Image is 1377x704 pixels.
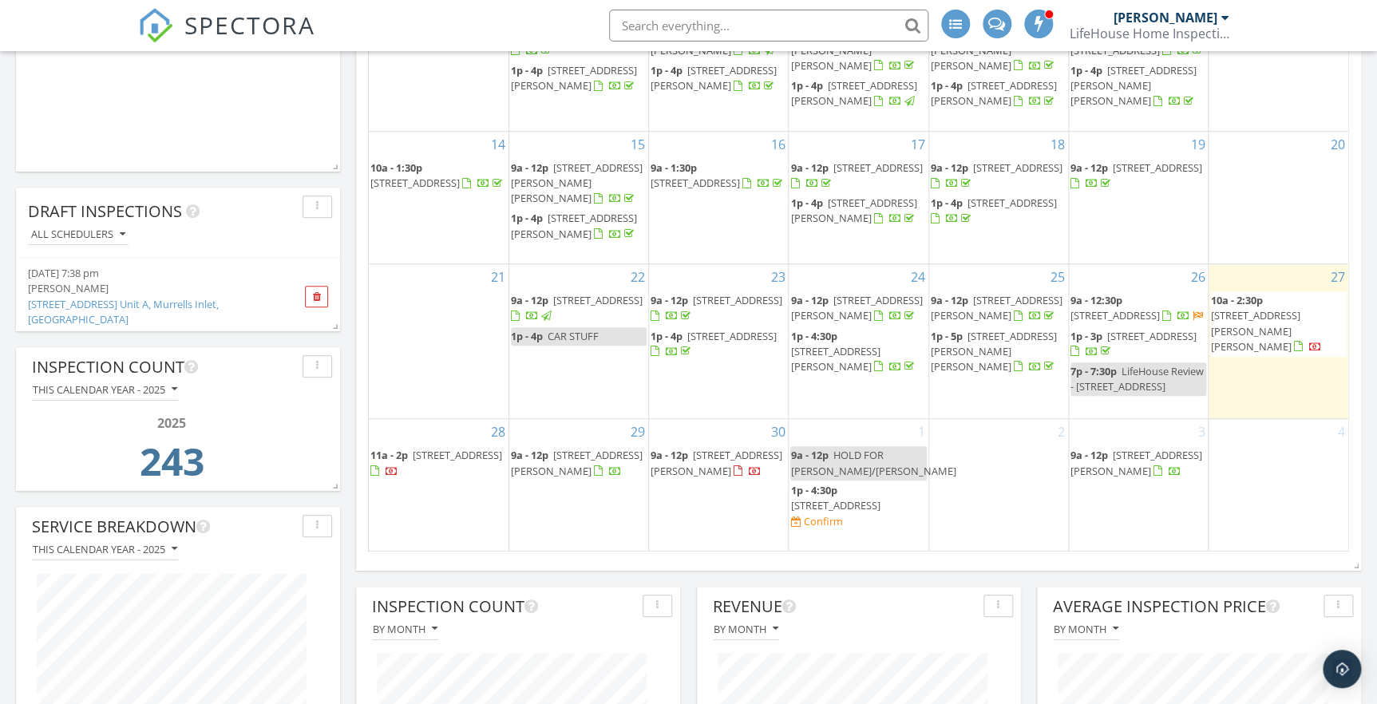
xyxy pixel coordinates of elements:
[767,132,788,157] a: Go to September 16, 2025
[627,419,648,445] a: Go to September 29, 2025
[790,196,916,225] a: 1p - 4p [STREET_ADDRESS][PERSON_NAME]
[1210,293,1262,307] span: 10a - 2:30p
[1070,448,1202,477] span: [STREET_ADDRESS][PERSON_NAME]
[790,293,828,307] span: 9a - 12p
[609,10,928,42] input: Search everything...
[511,160,643,205] span: [STREET_ADDRESS][PERSON_NAME][PERSON_NAME]
[28,281,278,296] div: [PERSON_NAME]
[511,160,643,205] a: 9a - 12p [STREET_ADDRESS][PERSON_NAME][PERSON_NAME]
[790,159,926,193] a: 9a - 12p [STREET_ADDRESS]
[649,131,789,263] td: Go to September 16, 2025
[790,77,926,111] a: 1p - 4p [STREET_ADDRESS][PERSON_NAME]
[651,63,683,77] span: 1p - 4p
[370,448,502,477] a: 11a - 2p [STREET_ADDRESS]
[511,63,637,93] span: [STREET_ADDRESS][PERSON_NAME]
[369,419,508,551] td: Go to September 28, 2025
[28,266,278,281] div: [DATE] 7:38 pm
[1107,329,1197,343] span: [STREET_ADDRESS]
[651,293,782,322] a: 9a - 12p [STREET_ADDRESS]
[931,194,1066,228] a: 1p - 4p [STREET_ADDRESS]
[1209,264,1348,419] td: Go to September 27, 2025
[931,78,963,93] span: 1p - 4p
[33,384,177,395] div: This calendar year - 2025
[1209,419,1348,551] td: Go to October 4, 2025
[931,160,1062,190] a: 9a - 12p [STREET_ADDRESS]
[790,194,926,228] a: 1p - 4p [STREET_ADDRESS][PERSON_NAME]
[651,329,683,343] span: 1p - 4p
[37,433,307,500] td: 243
[511,448,643,477] span: [STREET_ADDRESS][PERSON_NAME]
[1187,132,1208,157] a: Go to September 19, 2025
[370,176,460,190] span: [STREET_ADDRESS]
[138,8,173,43] img: The Best Home Inspection Software - Spectora
[373,623,437,635] div: By month
[789,419,928,551] td: Go to October 1, 2025
[370,160,422,175] span: 10a - 1:30p
[627,264,648,290] a: Go to September 22, 2025
[32,539,178,560] button: This calendar year - 2025
[1047,264,1068,290] a: Go to September 25, 2025
[1070,448,1108,462] span: 9a - 12p
[1070,61,1206,112] a: 1p - 4p [STREET_ADDRESS][PERSON_NAME][PERSON_NAME]
[1070,293,1205,322] a: 9a - 12:30p [STREET_ADDRESS]
[651,27,782,57] span: [STREET_ADDRESS][PERSON_NAME]
[28,200,182,222] span: Draft Inspections
[413,448,502,462] span: [STREET_ADDRESS]
[790,293,922,322] span: [STREET_ADDRESS][PERSON_NAME]
[651,176,740,190] span: [STREET_ADDRESS]
[511,160,548,175] span: 9a - 12p
[1210,293,1321,354] a: 10a - 2:30p [STREET_ADDRESS][PERSON_NAME][PERSON_NAME]
[511,293,643,322] a: 9a - 12p [STREET_ADDRESS]
[713,595,977,619] div: Revenue
[931,78,1057,108] span: [STREET_ADDRESS][PERSON_NAME]
[511,291,647,326] a: 9a - 12p [STREET_ADDRESS]
[1210,308,1300,353] span: [STREET_ADDRESS][PERSON_NAME][PERSON_NAME]
[1070,43,1160,57] span: [STREET_ADDRESS]
[511,293,548,307] span: 9a - 12p
[790,448,956,477] span: HOLD FOR [PERSON_NAME]/[PERSON_NAME]
[928,419,1068,551] td: Go to October 2, 2025
[1070,27,1205,57] a: 9a - 12:30p [STREET_ADDRESS]
[973,160,1062,175] span: [STREET_ADDRESS]
[511,211,637,240] a: 1p - 4p [STREET_ADDRESS][PERSON_NAME]
[790,514,842,529] a: Confirm
[511,448,548,462] span: 9a - 12p
[931,27,1062,72] span: [STREET_ADDRESS][PERSON_NAME][PERSON_NAME]
[369,264,508,419] td: Go to September 21, 2025
[372,619,438,640] button: By month
[1070,160,1108,175] span: 9a - 12p
[915,419,928,445] a: Go to October 1, 2025
[1070,448,1202,477] a: 9a - 12p [STREET_ADDRESS][PERSON_NAME]
[931,196,963,210] span: 1p - 4p
[1053,619,1119,640] button: By month
[803,515,842,528] div: Confirm
[511,211,637,240] span: [STREET_ADDRESS][PERSON_NAME]
[693,293,782,307] span: [STREET_ADDRESS]
[32,515,296,539] div: Service Breakdown
[790,78,916,108] span: [STREET_ADDRESS][PERSON_NAME]
[1068,419,1208,551] td: Go to October 3, 2025
[931,27,1062,72] a: 9a - 12p [STREET_ADDRESS][PERSON_NAME][PERSON_NAME]
[370,448,408,462] span: 11a - 2p
[931,293,1062,322] a: 9a - 12p [STREET_ADDRESS][PERSON_NAME]
[1070,159,1206,193] a: 9a - 12p [STREET_ADDRESS]
[790,78,916,108] a: 1p - 4p [STREET_ADDRESS][PERSON_NAME]
[1054,623,1118,635] div: By month
[511,329,543,343] span: 1p - 4p
[369,131,508,263] td: Go to September 14, 2025
[138,22,315,55] a: SPECTORA
[790,448,828,462] span: 9a - 12p
[790,483,837,497] span: 1p - 4:30p
[931,78,1057,108] a: 1p - 4p [STREET_ADDRESS][PERSON_NAME]
[790,27,922,72] span: [STREET_ADDRESS][PERSON_NAME][PERSON_NAME]
[37,413,307,433] div: 2025
[651,448,782,477] span: [STREET_ADDRESS][PERSON_NAME]
[931,196,1057,225] a: 1p - 4p [STREET_ADDRESS]
[1070,364,1117,378] span: 7p - 7:30p
[1070,293,1122,307] span: 9a - 12:30p
[790,327,926,378] a: 1p - 4:30p [STREET_ADDRESS][PERSON_NAME]
[931,159,1066,193] a: 9a - 12p [STREET_ADDRESS]
[931,327,1066,378] a: 1p - 5p [STREET_ADDRESS][PERSON_NAME][PERSON_NAME]
[508,264,648,419] td: Go to September 22, 2025
[511,209,647,243] a: 1p - 4p [STREET_ADDRESS][PERSON_NAME]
